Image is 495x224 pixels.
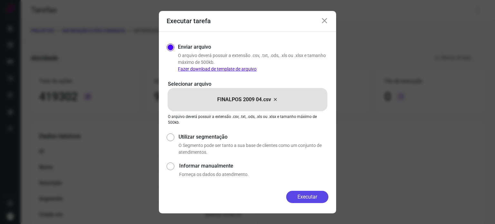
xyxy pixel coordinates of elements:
label: Utilizar segmentação [179,133,328,141]
p: O Segmento pode ser tanto a sua base de clientes como um conjunto de atendimentos. [179,142,328,156]
h3: Executar tarefa [167,17,211,25]
p: FINALPOS 2009 04.csv [217,96,271,103]
label: Informar manualmente [179,162,328,170]
p: O arquivo deverá possuir a extensão .csv, .txt, .ods, .xls ou .xlsx e tamanho máximo de 500kb. [168,114,327,125]
p: Forneça os dados do atendimento. [179,171,328,178]
p: Selecionar arquivo [168,80,327,88]
label: Enviar arquivo [178,43,211,51]
a: Fazer download de template de arquivo [178,66,257,72]
p: O arquivo deverá possuir a extensão .csv, .txt, .ods, .xls ou .xlsx e tamanho máximo de 500kb. [178,52,328,73]
button: Executar [286,191,328,203]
